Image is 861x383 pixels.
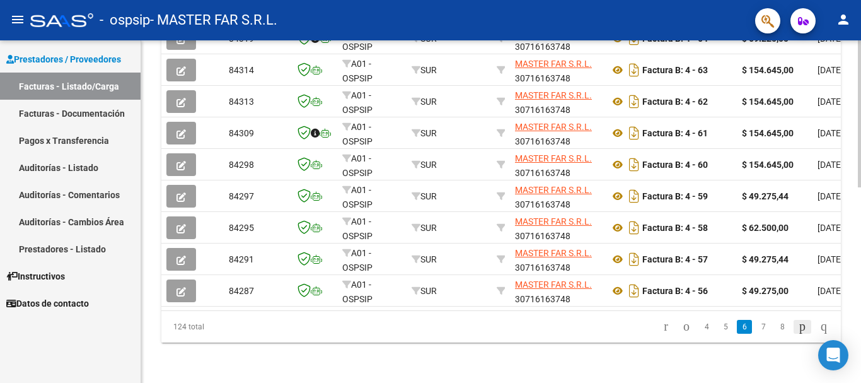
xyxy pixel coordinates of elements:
[515,183,599,209] div: 30716163748
[742,65,794,75] strong: $ 154.645,00
[412,160,437,170] span: SUR
[229,97,254,107] span: 84313
[342,153,373,178] span: A01 - OSPSIP
[716,316,735,338] li: page 5
[818,223,843,233] span: [DATE]
[626,123,642,143] i: Descargar documento
[818,254,843,264] span: [DATE]
[818,128,843,138] span: [DATE]
[642,33,708,44] strong: Factura B: 4 - 64
[229,65,254,75] span: 84314
[229,191,254,201] span: 84297
[836,12,851,27] mat-icon: person
[100,6,150,34] span: - ospsip
[412,65,437,75] span: SUR
[775,320,790,334] a: 8
[342,122,373,146] span: A01 - OSPSIP
[626,249,642,269] i: Descargar documento
[342,280,373,304] span: A01 - OSPSIP
[229,286,254,296] span: 84287
[412,254,437,264] span: SUR
[626,218,642,238] i: Descargar documento
[626,281,642,301] i: Descargar documento
[742,254,789,264] strong: $ 49.275,44
[515,59,592,69] span: MASTER FAR S.R.L.
[6,269,65,283] span: Instructivos
[626,186,642,206] i: Descargar documento
[697,316,716,338] li: page 4
[818,340,848,370] div: Open Intercom Messenger
[626,91,642,112] i: Descargar documento
[742,128,794,138] strong: $ 154.645,00
[515,90,592,100] span: MASTER FAR S.R.L.
[515,57,599,83] div: 30716163748
[737,320,752,334] a: 6
[412,223,437,233] span: SUR
[642,160,708,170] strong: Factura B: 4 - 60
[626,155,642,175] i: Descargar documento
[515,248,592,258] span: MASTER FAR S.R.L.
[6,297,89,310] span: Datos de contacto
[756,320,771,334] a: 7
[10,12,25,27] mat-icon: menu
[342,90,373,115] span: A01 - OSPSIP
[742,191,789,201] strong: $ 49.275,44
[773,316,792,338] li: page 8
[6,52,121,66] span: Prestadores / Proveedores
[229,160,254,170] span: 84298
[642,128,708,138] strong: Factura B: 4 - 61
[642,191,708,201] strong: Factura B: 4 - 59
[229,128,254,138] span: 84309
[412,286,437,296] span: SUR
[626,60,642,80] i: Descargar documento
[412,97,437,107] span: SUR
[642,254,708,264] strong: Factura B: 4 - 57
[515,120,599,146] div: 30716163748
[515,215,599,241] div: 30716163748
[678,320,695,334] a: go to previous page
[342,59,373,83] span: A01 - OSPSIP
[412,191,437,201] span: SUR
[515,88,599,115] div: 30716163748
[515,153,592,163] span: MASTER FAR S.R.L.
[742,286,789,296] strong: $ 49.275,00
[229,254,254,264] span: 84291
[412,128,437,138] span: SUR
[342,216,373,241] span: A01 - OSPSIP
[642,65,708,75] strong: Factura B: 4 - 63
[815,320,833,334] a: go to last page
[150,6,277,34] span: - MASTER FAR S.R.L.
[742,97,794,107] strong: $ 154.645,00
[642,223,708,233] strong: Factura B: 4 - 58
[818,97,843,107] span: [DATE]
[515,278,599,304] div: 30716163748
[515,151,599,178] div: 30716163748
[818,191,843,201] span: [DATE]
[794,320,811,334] a: go to next page
[818,286,843,296] span: [DATE]
[342,185,373,209] span: A01 - OSPSIP
[515,246,599,273] div: 30716163748
[515,185,592,195] span: MASTER FAR S.R.L.
[642,286,708,296] strong: Factura B: 4 - 56
[699,320,714,334] a: 4
[818,65,843,75] span: [DATE]
[161,311,295,343] div: 124 total
[735,316,754,338] li: page 6
[754,316,773,338] li: page 7
[515,216,592,227] span: MASTER FAR S.R.L.
[515,280,592,290] span: MASTER FAR S.R.L.
[229,223,254,233] span: 84295
[818,160,843,170] span: [DATE]
[658,320,674,334] a: go to first page
[515,122,592,132] span: MASTER FAR S.R.L.
[342,248,373,273] span: A01 - OSPSIP
[742,223,789,233] strong: $ 62.500,00
[642,97,708,107] strong: Factura B: 4 - 62
[718,320,733,334] a: 5
[742,160,794,170] strong: $ 154.645,00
